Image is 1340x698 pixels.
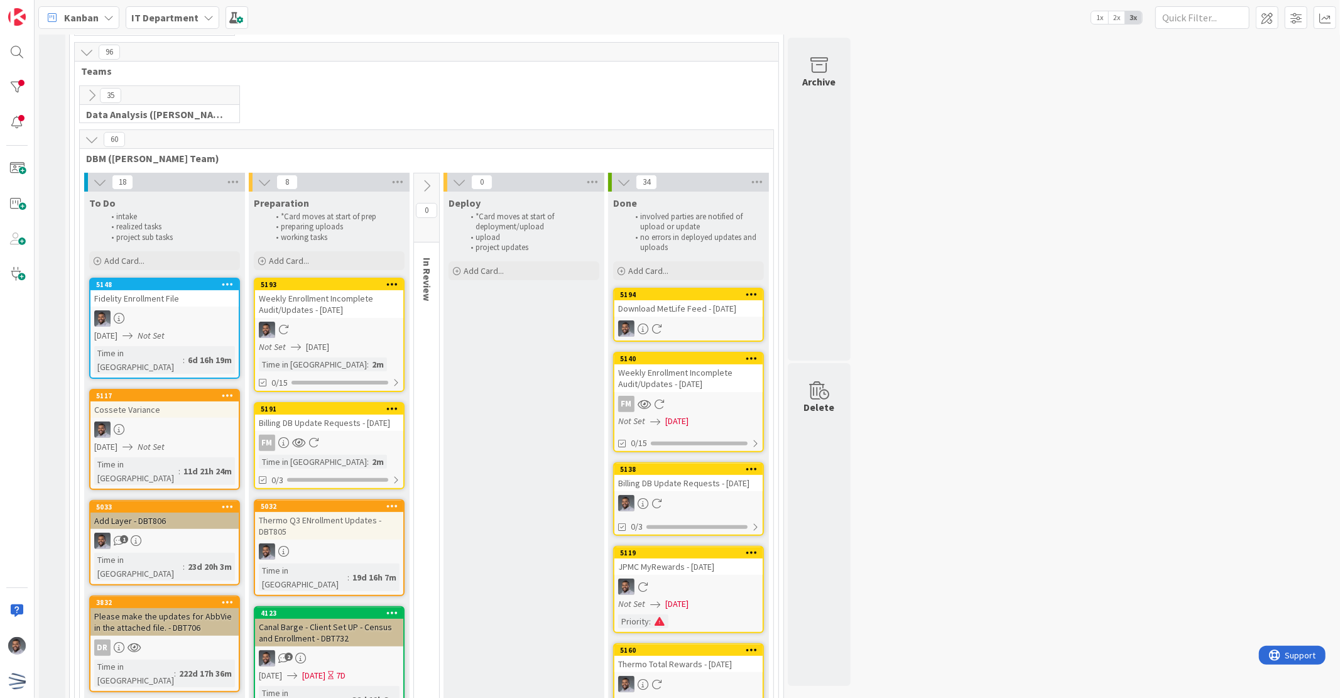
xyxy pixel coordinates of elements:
[269,232,403,243] li: working tasks
[100,88,121,103] span: 35
[255,290,403,318] div: Weekly Enrollment Incomplete Audit/Updates - [DATE]
[255,608,403,619] div: 4123
[1108,11,1125,24] span: 2x
[614,353,763,392] div: 5140Weekly Enrollment Incomplete Audit/Updates - [DATE]
[269,222,403,232] li: preparing uploads
[259,435,275,451] div: FM
[96,391,239,400] div: 5117
[336,669,346,682] div: 7D
[614,645,763,656] div: 5160
[120,535,128,543] span: 1
[464,212,597,232] li: *Card moves at start of deployment/upload
[8,8,26,26] img: Visit kanbanzone.com
[614,656,763,672] div: Thermo Total Rewards - [DATE]
[620,465,763,474] div: 5138
[369,455,387,469] div: 2m
[613,546,764,633] a: 5119JPMC MyRewards - [DATE]FSNot Set[DATE]Priority:
[628,212,762,232] li: involved parties are notified of upload or update
[90,501,239,529] div: 5033Add Layer - DBT806
[131,11,199,24] b: IT Department
[261,280,403,289] div: 5193
[614,559,763,575] div: JPMC MyRewards - [DATE]
[613,352,764,452] a: 5140Weekly Enrollment Incomplete Audit/Updates - [DATE]FMNot Set[DATE]0/15
[620,354,763,363] div: 5140
[255,435,403,451] div: FM
[104,222,238,232] li: realized tasks
[8,637,26,655] img: FS
[90,390,239,401] div: 5117
[94,422,111,438] img: FS
[104,212,238,222] li: intake
[665,415,689,428] span: [DATE]
[261,502,403,511] div: 5032
[90,533,239,549] div: FS
[96,503,239,511] div: 5033
[104,132,125,147] span: 60
[614,464,763,491] div: 5138Billing DB Update Requests - [DATE]
[620,646,763,655] div: 5160
[176,667,235,680] div: 222d 17h 36m
[90,608,239,636] div: Please make the updates for AbbVie in the attached file. - DBT706
[1091,11,1108,24] span: 1x
[90,597,239,608] div: 3832
[614,364,763,392] div: Weekly Enrollment Incomplete Audit/Updates - [DATE]
[614,676,763,692] div: FS
[618,676,635,692] img: FS
[8,672,26,690] img: avatar
[618,495,635,511] img: FS
[269,255,309,266] span: Add Card...
[94,310,111,327] img: FS
[804,400,835,415] div: Delete
[620,290,763,299] div: 5194
[471,175,493,190] span: 0
[271,376,288,390] span: 0/15
[255,322,403,338] div: FS
[81,65,763,77] span: Teams
[90,597,239,636] div: 3832Please make the updates for AbbVie in the attached file. - DBT706
[255,279,403,290] div: 5193
[302,669,325,682] span: [DATE]
[138,330,165,341] i: Not Set
[803,74,836,89] div: Archive
[618,396,635,412] div: FM
[94,533,111,549] img: FS
[185,353,235,367] div: 6d 16h 19m
[89,596,240,692] a: 3832Please make the updates for AbbVie in the attached file. - DBT706DRTime in [GEOGRAPHIC_DATA]:...
[255,403,403,431] div: 5191Billing DB Update Requests - [DATE]
[259,564,347,591] div: Time in [GEOGRAPHIC_DATA]
[96,280,239,289] div: 5148
[90,513,239,529] div: Add Layer - DBT806
[255,650,403,667] div: FS
[86,108,224,121] span: Data Analysis (Carin Team)
[614,645,763,672] div: 5160Thermo Total Rewards - [DATE]
[464,265,504,276] span: Add Card...
[614,300,763,317] div: Download MetLife Feed - [DATE]
[89,278,240,379] a: 5148Fidelity Enrollment FileFS[DATE]Not SetTime in [GEOGRAPHIC_DATA]:6d 16h 19m
[285,653,293,661] span: 2
[255,501,403,512] div: 5032
[94,640,111,656] div: DR
[254,402,405,489] a: 5191Billing DB Update Requests - [DATE]FMTime in [GEOGRAPHIC_DATA]:2m0/3
[174,667,176,680] span: :
[255,279,403,318] div: 5193Weekly Enrollment Incomplete Audit/Updates - [DATE]
[614,547,763,559] div: 5119
[620,548,763,557] div: 5119
[90,310,239,327] div: FS
[416,203,437,218] span: 0
[90,640,239,656] div: DR
[618,579,635,595] img: FS
[614,289,763,300] div: 5194
[614,579,763,595] div: FS
[64,10,99,25] span: Kanban
[185,560,235,574] div: 23d 20h 3m
[90,290,239,307] div: Fidelity Enrollment File
[255,512,403,540] div: Thermo Q3 ENrollment Updates - DBT805
[89,389,240,490] a: 5117Cossete VarianceFS[DATE]Not SetTime in [GEOGRAPHIC_DATA]:11d 21h 24m
[271,474,283,487] span: 0/3
[255,543,403,560] div: FS
[99,45,120,60] span: 96
[614,495,763,511] div: FS
[94,440,117,454] span: [DATE]
[614,464,763,475] div: 5138
[254,278,405,392] a: 5193Weekly Enrollment Incomplete Audit/Updates - [DATE]FSNot Set[DATE]Time in [GEOGRAPHIC_DATA]:2...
